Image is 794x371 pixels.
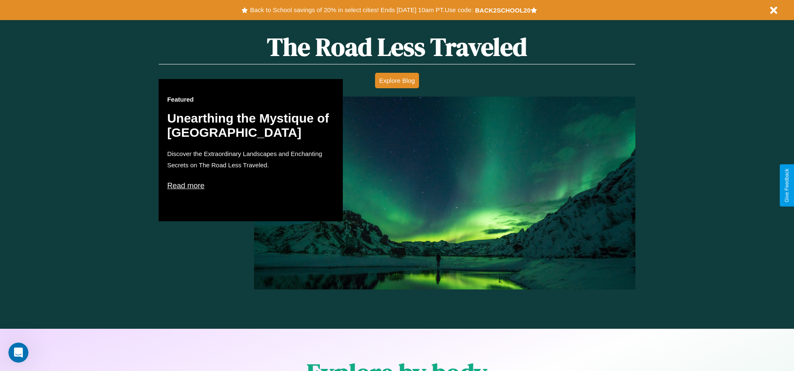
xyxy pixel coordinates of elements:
div: Give Feedback [784,169,790,202]
iframe: Intercom live chat [8,343,28,363]
p: Discover the Extraordinary Landscapes and Enchanting Secrets on The Road Less Traveled. [167,148,334,171]
h3: Featured [167,96,334,103]
h2: Unearthing the Mystique of [GEOGRAPHIC_DATA] [167,111,334,140]
h1: The Road Less Traveled [159,30,635,64]
button: Back to School savings of 20% in select cities! Ends [DATE] 10am PT.Use code: [248,4,475,16]
b: BACK2SCHOOL20 [475,7,531,14]
p: Read more [167,179,334,192]
button: Explore Blog [375,73,419,88]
